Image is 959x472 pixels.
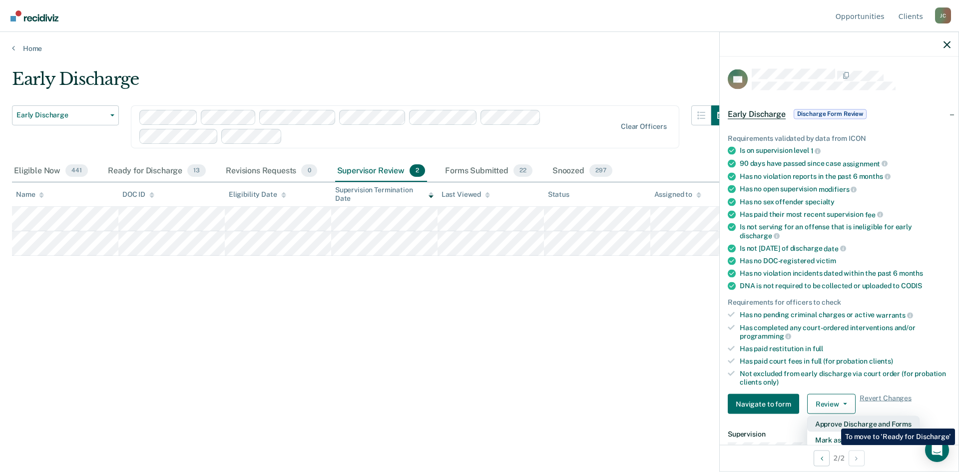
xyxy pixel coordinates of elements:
div: Requirements validated by data from ICON [728,134,951,142]
span: only) [763,378,779,386]
div: Assigned to [654,190,701,199]
span: programming [740,332,791,340]
button: Approve Discharge and Forms [807,416,920,432]
a: Home [12,44,947,53]
button: Profile dropdown button [935,7,951,23]
div: Open Intercom Messenger [925,438,949,462]
span: victim [816,257,836,265]
span: warrants [876,311,913,319]
div: Clear officers [621,122,667,131]
span: Early Discharge [728,109,786,119]
span: full [813,345,823,353]
span: CODIS [901,282,922,290]
span: Early Discharge [16,111,106,119]
span: Discharge Form Review [794,109,867,119]
button: Navigate to form [728,394,799,414]
span: fee [865,210,883,218]
span: 22 [513,164,532,177]
span: assignment [843,159,888,167]
button: Mark as Ineligible [807,432,920,448]
span: 2 [410,164,425,177]
div: DNA is not required to be collected or uploaded to [740,282,951,290]
div: Has no violation reports in the past 6 [740,172,951,181]
div: DOC ID [122,190,154,199]
span: 297 [589,164,612,177]
button: Review [807,394,856,414]
span: 0 [301,164,317,177]
div: Has no DOC-registered [740,257,951,265]
button: Previous Opportunity [814,450,830,466]
span: 13 [187,164,206,177]
span: Revert Changes [860,394,912,414]
div: Ready for Discharge [106,160,208,182]
div: Is not serving for an offense that is ineligible for early [740,223,951,240]
span: months [899,269,923,277]
div: Revisions Requests [224,160,319,182]
span: date [824,244,846,252]
button: Next Opportunity [849,450,865,466]
a: Navigate to form link [728,394,803,414]
div: Has paid their most recent supervision [740,210,951,219]
div: Has no open supervision [740,185,951,194]
div: J C [935,7,951,23]
span: 1 [811,147,821,155]
div: 90 days have passed since case [740,159,951,168]
div: Not excluded from early discharge via court order (for probation clients [740,369,951,386]
div: Forms Submitted [443,160,534,182]
div: Supervision Termination Date [335,186,434,203]
span: clients) [869,357,893,365]
div: Has completed any court-ordered interventions and/or [740,323,951,340]
div: Eligible Now [12,160,90,182]
div: Has paid court fees in full (for probation [740,357,951,365]
div: Has paid restitution in [740,345,951,353]
div: Has no sex offender [740,197,951,206]
span: specialty [805,197,835,205]
div: Has no violation incidents dated within the past 6 [740,269,951,278]
div: Is on supervision level [740,146,951,155]
div: Name [16,190,44,199]
span: 441 [65,164,88,177]
div: Early DischargeDischarge Form Review [720,98,959,130]
div: Last Viewed [442,190,490,199]
dt: Supervision [728,430,951,439]
span: modifiers [819,185,857,193]
span: discharge [740,231,780,239]
img: Recidiviz [10,10,58,21]
div: Is not [DATE] of discharge [740,244,951,253]
div: Has no pending criminal charges or active [740,311,951,320]
div: Snoozed [550,160,614,182]
div: Dropdown Menu [807,416,920,448]
span: months [859,172,891,180]
div: Requirements for officers to check [728,298,951,307]
div: 2 / 2 [720,445,959,471]
div: Supervisor Review [335,160,428,182]
div: Eligibility Date [229,190,286,199]
div: Early Discharge [12,69,731,97]
div: Status [548,190,569,199]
